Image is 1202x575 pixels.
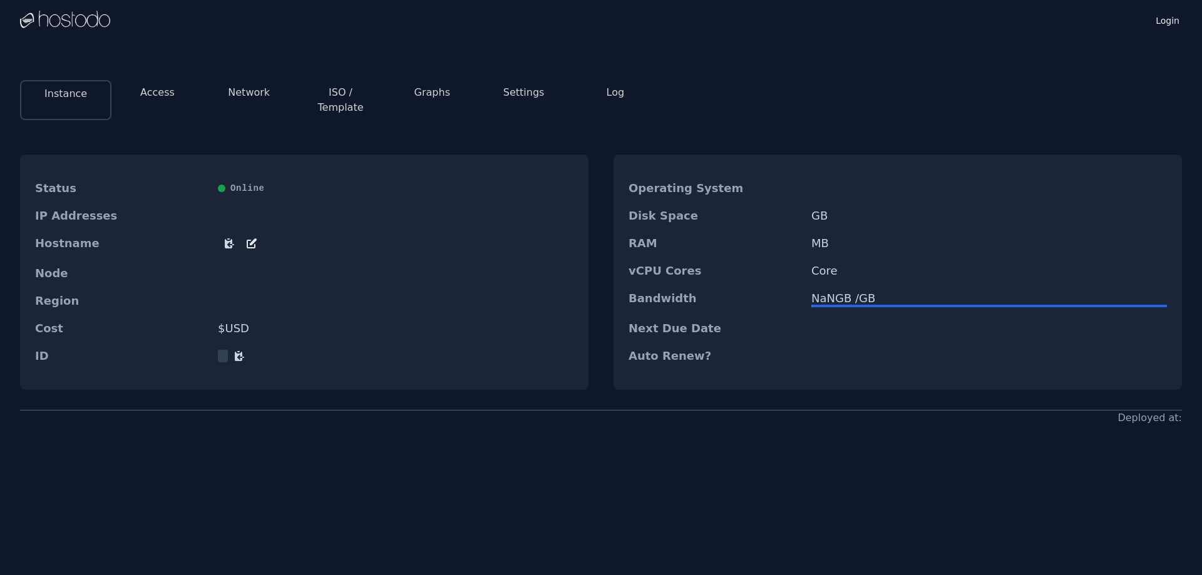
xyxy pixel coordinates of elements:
button: Network [228,85,270,100]
dt: Cost [35,322,208,335]
dd: $ USD [218,322,573,335]
div: NaN GB / GB [811,292,1167,305]
dt: Next Due Date [629,322,801,335]
dd: MB [811,237,1167,250]
button: Graphs [414,85,450,100]
button: Log [607,85,625,100]
button: Settings [503,85,545,100]
dt: vCPU Cores [629,265,801,277]
dt: ID [35,350,208,362]
button: Instance [44,86,87,101]
dt: Region [35,295,208,307]
button: ISO / Template [305,85,376,115]
img: Logo [20,11,110,29]
dd: Core [811,265,1167,277]
div: Deployed at: [1117,410,1182,425]
dt: Node [35,267,208,280]
dt: Operating System [629,182,801,195]
dt: Bandwidth [629,292,801,307]
dt: Status [35,182,208,195]
dt: Hostname [35,237,208,252]
dt: Disk Space [629,210,801,222]
dd: GB [811,210,1167,222]
div: Online [218,182,573,195]
dt: Auto Renew? [629,350,801,362]
dt: IP Addresses [35,210,208,222]
dt: RAM [629,237,801,250]
button: Access [140,85,175,100]
a: Login [1153,12,1182,27]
